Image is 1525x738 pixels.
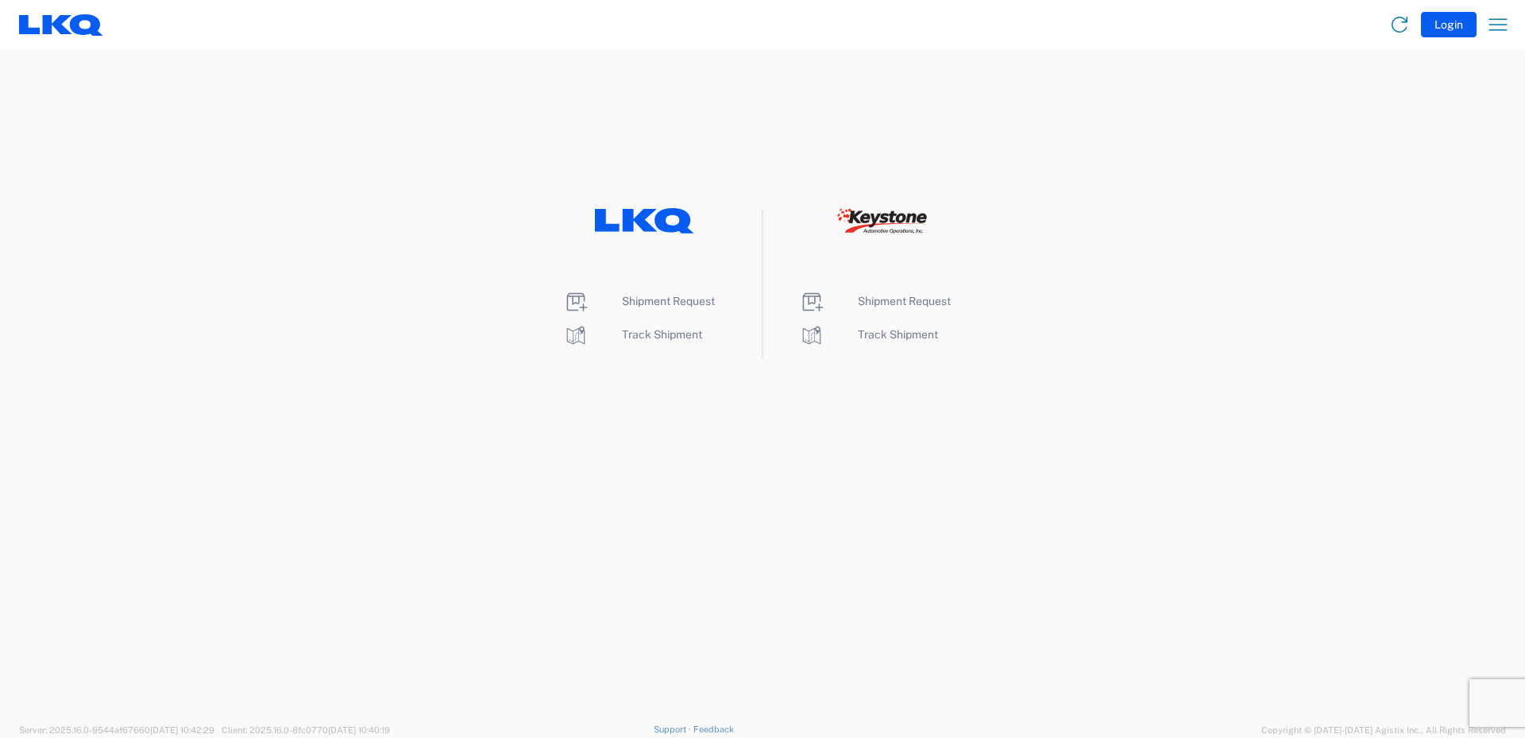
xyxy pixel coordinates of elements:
span: [DATE] 10:40:19 [328,725,390,735]
a: Track Shipment [799,328,938,341]
a: Shipment Request [799,295,951,307]
span: [DATE] 10:42:29 [150,725,214,735]
span: Server: 2025.16.0-9544af67660 [19,725,214,735]
span: Client: 2025.16.0-8fc0770 [222,725,390,735]
span: Track Shipment [622,328,702,341]
span: Track Shipment [858,328,938,341]
span: Shipment Request [858,295,951,307]
a: Shipment Request [563,295,715,307]
a: Feedback [693,724,734,734]
span: Shipment Request [622,295,715,307]
a: Support [654,724,693,734]
button: Login [1421,12,1477,37]
a: Track Shipment [563,328,702,341]
span: Copyright © [DATE]-[DATE] Agistix Inc., All Rights Reserved [1261,723,1506,737]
